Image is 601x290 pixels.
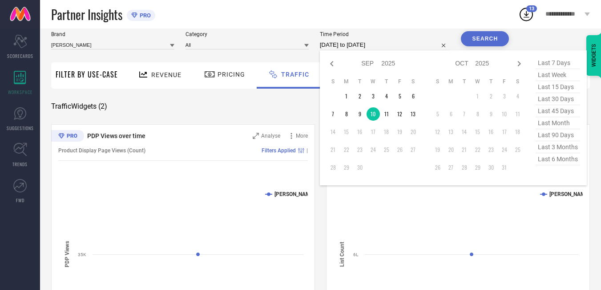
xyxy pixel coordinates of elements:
[511,78,524,85] th: Saturday
[353,107,367,121] td: Tue Sep 09 2025
[549,191,590,197] text: [PERSON_NAME]
[340,78,353,85] th: Monday
[444,78,458,85] th: Monday
[536,93,580,105] span: last 30 days
[367,78,380,85] th: Wednesday
[458,125,471,139] td: Tue Oct 14 2025
[498,107,511,121] td: Fri Oct 10 2025
[498,90,511,103] td: Fri Oct 03 2025
[511,107,524,121] td: Sat Oct 11 2025
[431,107,444,121] td: Sun Oct 05 2025
[393,78,407,85] th: Friday
[367,107,380,121] td: Wed Sep 10 2025
[87,132,145,139] span: PDP Views over time
[529,6,534,12] span: 13
[56,69,118,80] span: Filter By Use-Case
[320,40,450,50] input: Select time period
[380,107,393,121] td: Thu Sep 11 2025
[367,125,380,139] td: Wed Sep 17 2025
[458,143,471,156] td: Tue Oct 21 2025
[393,143,407,156] td: Fri Sep 26 2025
[471,161,484,174] td: Wed Oct 29 2025
[484,90,498,103] td: Thu Oct 02 2025
[51,5,122,24] span: Partner Insights
[340,90,353,103] td: Mon Sep 01 2025
[353,125,367,139] td: Tue Sep 16 2025
[431,143,444,156] td: Sun Oct 19 2025
[471,107,484,121] td: Wed Oct 08 2025
[444,125,458,139] td: Mon Oct 13 2025
[51,102,107,111] span: Traffic Widgets ( 2 )
[536,129,580,141] span: last 90 days
[393,90,407,103] td: Fri Sep 05 2025
[498,125,511,139] td: Fri Oct 17 2025
[64,241,70,267] tspan: PDP Views
[511,125,524,139] td: Sat Oct 18 2025
[353,161,367,174] td: Tue Sep 30 2025
[431,161,444,174] td: Sun Oct 26 2025
[353,143,367,156] td: Tue Sep 23 2025
[498,161,511,174] td: Fri Oct 31 2025
[380,90,393,103] td: Thu Sep 04 2025
[218,71,245,78] span: Pricing
[511,143,524,156] td: Sat Oct 25 2025
[407,90,420,103] td: Sat Sep 06 2025
[471,90,484,103] td: Wed Oct 01 2025
[353,252,359,257] text: 6L
[536,81,580,93] span: last 15 days
[518,6,534,22] div: Open download list
[16,197,24,204] span: FWD
[407,143,420,156] td: Sat Sep 27 2025
[380,78,393,85] th: Thursday
[327,143,340,156] td: Sun Sep 21 2025
[536,69,580,81] span: last week
[461,31,509,46] button: Search
[380,143,393,156] td: Thu Sep 25 2025
[484,78,498,85] th: Thursday
[253,133,259,139] svg: Zoom
[498,143,511,156] td: Fri Oct 24 2025
[151,71,182,78] span: Revenue
[262,147,296,154] span: Filters Applied
[484,161,498,174] td: Thu Oct 30 2025
[12,161,28,167] span: TRENDS
[471,143,484,156] td: Wed Oct 22 2025
[393,107,407,121] td: Fri Sep 12 2025
[296,133,308,139] span: More
[327,107,340,121] td: Sun Sep 07 2025
[471,125,484,139] td: Wed Oct 15 2025
[367,90,380,103] td: Wed Sep 03 2025
[320,31,450,37] span: Time Period
[536,141,580,153] span: last 3 months
[484,143,498,156] td: Thu Oct 23 2025
[431,78,444,85] th: Sunday
[340,143,353,156] td: Mon Sep 22 2025
[340,161,353,174] td: Mon Sep 29 2025
[444,161,458,174] td: Mon Oct 27 2025
[274,191,315,197] text: [PERSON_NAME]
[431,125,444,139] td: Sun Oct 12 2025
[511,90,524,103] td: Sat Oct 04 2025
[498,78,511,85] th: Friday
[380,125,393,139] td: Thu Sep 18 2025
[353,78,367,85] th: Tuesday
[7,53,33,59] span: SCORECARDS
[536,153,580,165] span: last 6 months
[7,125,34,131] span: SUGGESTIONS
[458,161,471,174] td: Tue Oct 28 2025
[484,107,498,121] td: Thu Oct 09 2025
[458,107,471,121] td: Tue Oct 07 2025
[536,105,580,117] span: last 45 days
[514,58,524,69] div: Next month
[78,252,86,257] text: 35K
[393,125,407,139] td: Fri Sep 19 2025
[444,143,458,156] td: Mon Oct 20 2025
[327,78,340,85] th: Sunday
[458,78,471,85] th: Tuesday
[281,71,309,78] span: Traffic
[58,147,145,154] span: Product Display Page Views (Count)
[186,31,309,37] span: Category
[137,12,151,19] span: PRO
[261,133,280,139] span: Analyse
[536,117,580,129] span: last month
